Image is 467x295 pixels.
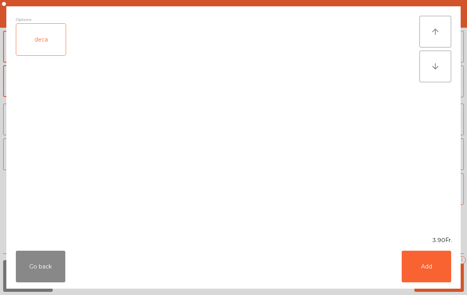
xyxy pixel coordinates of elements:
i: arrow_upward [431,27,440,36]
button: arrow_upward [420,16,451,47]
div: 3.90Fr. [6,236,461,244]
i: arrow_downward [431,62,440,71]
span: Options [16,16,31,23]
button: arrow_downward [420,51,451,82]
button: Add [402,251,451,282]
div: deca [16,24,66,55]
button: Go back [16,251,65,282]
